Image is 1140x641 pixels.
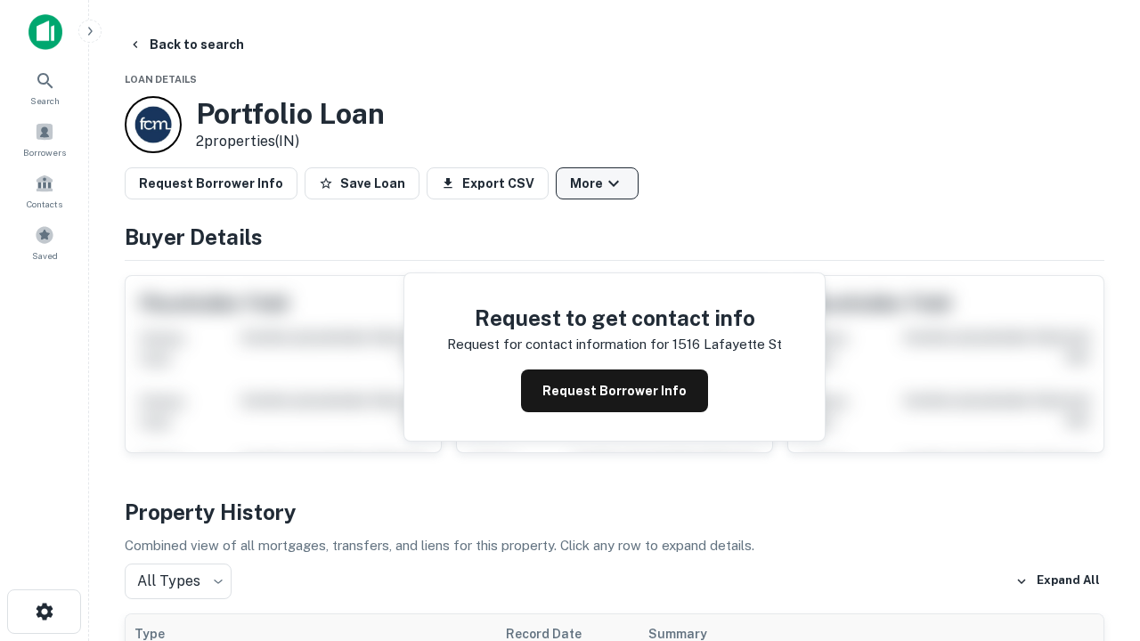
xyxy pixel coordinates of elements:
a: Borrowers [5,115,84,163]
h3: Portfolio Loan [196,97,385,131]
span: Saved [32,248,58,263]
p: Request for contact information for [447,334,669,355]
button: Export CSV [427,167,549,199]
img: capitalize-icon.png [28,14,62,50]
span: Contacts [27,197,62,211]
button: Request Borrower Info [521,369,708,412]
p: 2 properties (IN) [196,131,385,152]
h4: Buyer Details [125,221,1104,253]
span: Borrowers [23,145,66,159]
button: Expand All [1011,568,1104,595]
span: Loan Details [125,74,197,85]
h4: Request to get contact info [447,302,782,334]
button: Back to search [121,28,251,61]
button: More [556,167,639,199]
a: Saved [5,218,84,266]
div: All Types [125,564,232,599]
a: Contacts [5,166,84,215]
p: 1516 lafayette st [672,334,782,355]
p: Combined view of all mortgages, transfers, and liens for this property. Click any row to expand d... [125,535,1104,556]
button: Request Borrower Info [125,167,297,199]
a: Search [5,63,84,111]
button: Save Loan [305,167,419,199]
iframe: Chat Widget [1051,499,1140,584]
span: Search [30,93,60,108]
h4: Property History [125,496,1104,528]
